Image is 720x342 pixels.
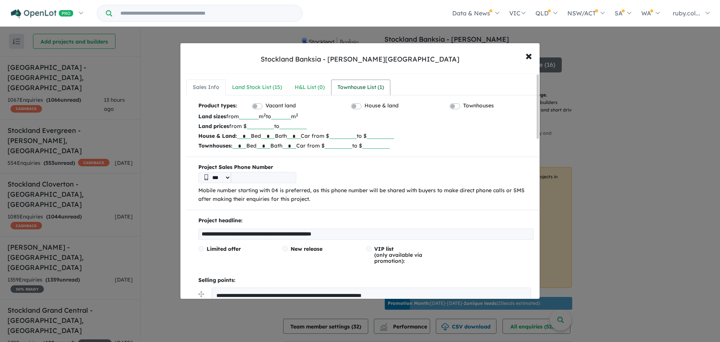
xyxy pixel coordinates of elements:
b: House & Land: [198,133,237,139]
div: Stockland Banksia - [PERSON_NAME][GEOGRAPHIC_DATA] [261,54,459,64]
sup: 2 [264,112,266,118]
img: Phone icon [204,174,208,180]
span: × [525,47,532,63]
div: Sales Info [193,83,219,92]
p: Bed Bath Car from $ to $ [198,141,534,151]
label: Townhouses [463,101,494,110]
b: Townhouses: [198,142,232,149]
p: Bed Bath Car from $ to $ [198,131,534,141]
b: Land prices [198,123,229,130]
span: VIP list [374,246,394,252]
p: from m to m [198,111,534,121]
div: Townhouse List ( 1 ) [337,83,384,92]
div: Land Stock List ( 15 ) [232,83,282,92]
p: Mobile number starting with 04 is preferred, as this phone number will be shared with buyers to m... [198,186,534,204]
img: Openlot PRO Logo White [11,9,73,18]
span: New release [291,246,322,252]
input: Try estate name, suburb, builder or developer [114,5,301,21]
p: from $ to [198,121,534,131]
sup: 2 [296,112,298,118]
b: Project Sales Phone Number [198,163,534,172]
span: (only available via promotion): [374,246,422,264]
span: ruby.col... [673,9,700,17]
b: Land sizes [198,113,226,120]
label: Vacant land [265,101,296,110]
img: drag.svg [198,291,204,297]
b: Product types: [198,101,237,111]
p: Selling points: [198,276,534,285]
label: House & land [364,101,399,110]
span: Limited offer [207,246,241,252]
div: H&L List ( 0 ) [295,83,325,92]
p: Project headline: [198,216,534,225]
